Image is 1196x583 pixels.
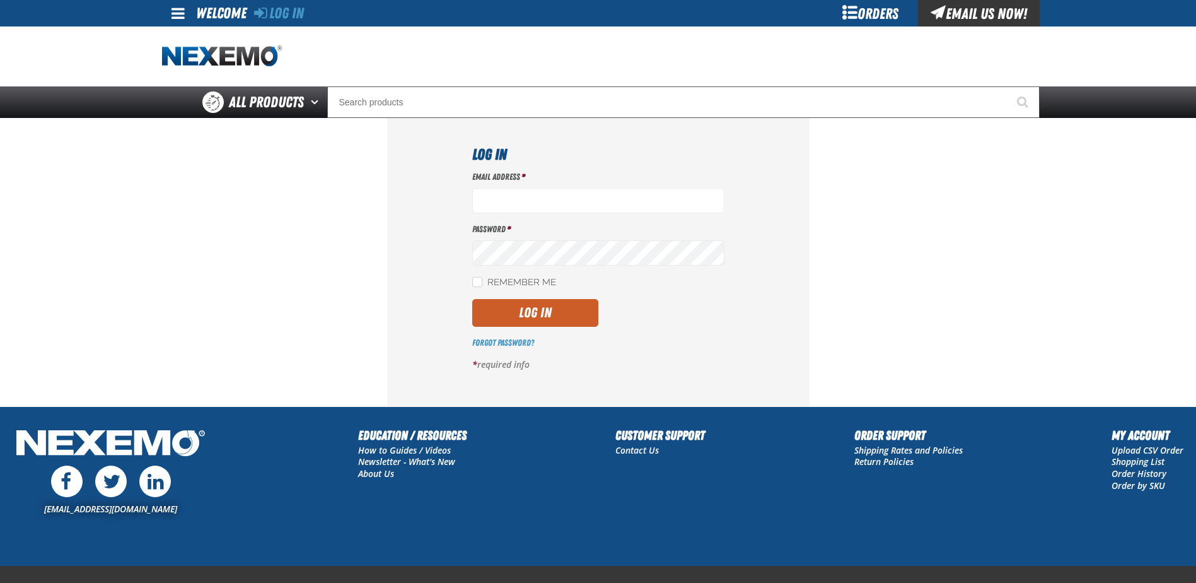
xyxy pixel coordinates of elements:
[472,299,598,327] button: Log In
[229,91,304,114] span: All Products
[472,277,482,287] input: Remember Me
[615,444,659,456] a: Contact Us
[472,359,724,371] p: required info
[615,426,705,445] h2: Customer Support
[472,143,724,166] h1: Log In
[1112,444,1183,456] a: Upload CSV Order
[854,456,914,468] a: Return Policies
[327,86,1040,118] input: Search
[358,444,451,456] a: How to Guides / Videos
[162,45,282,68] img: Nexemo logo
[254,4,304,22] a: Log In
[1008,86,1040,118] button: Start Searching
[1112,468,1166,480] a: Order History
[854,426,963,445] h2: Order Support
[1112,480,1165,492] a: Order by SKU
[854,444,963,456] a: Shipping Rates and Policies
[472,171,724,183] label: Email Address
[1112,426,1183,445] h2: My Account
[44,503,177,515] a: [EMAIL_ADDRESS][DOMAIN_NAME]
[472,223,724,235] label: Password
[358,426,467,445] h2: Education / Resources
[472,277,556,289] label: Remember Me
[13,426,209,463] img: Nexemo Logo
[358,468,394,480] a: About Us
[358,456,455,468] a: Newsletter - What's New
[162,45,282,68] a: Home
[306,86,327,118] button: Open All Products pages
[1112,456,1164,468] a: Shopping List
[472,338,534,348] a: Forgot Password?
